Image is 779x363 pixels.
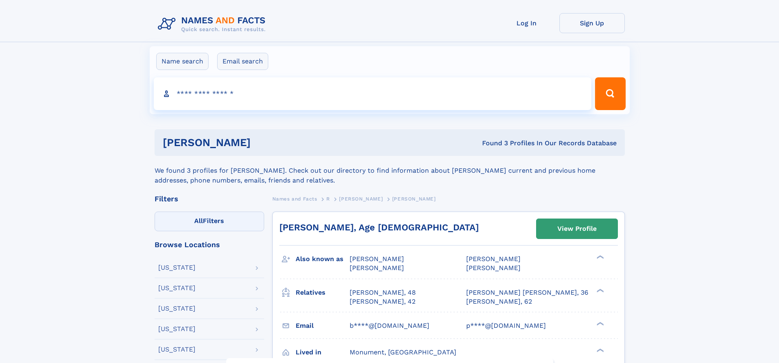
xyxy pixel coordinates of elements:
[158,285,195,291] div: [US_STATE]
[155,13,272,35] img: Logo Names and Facts
[350,348,456,356] span: Monument, [GEOGRAPHIC_DATA]
[296,286,350,300] h3: Relatives
[155,195,264,203] div: Filters
[350,255,404,263] span: [PERSON_NAME]
[158,346,195,353] div: [US_STATE]
[466,264,521,272] span: [PERSON_NAME]
[339,194,383,204] a: [PERSON_NAME]
[494,13,559,33] a: Log In
[392,196,436,202] span: [PERSON_NAME]
[154,77,592,110] input: search input
[158,326,195,332] div: [US_STATE]
[595,347,604,353] div: ❯
[350,288,416,297] a: [PERSON_NAME], 48
[155,212,264,231] label: Filters
[466,297,532,306] a: [PERSON_NAME], 62
[156,53,209,70] label: Name search
[217,53,268,70] label: Email search
[350,297,415,306] a: [PERSON_NAME], 42
[595,288,604,293] div: ❯
[194,217,203,225] span: All
[466,288,588,297] a: [PERSON_NAME] [PERSON_NAME], 36
[272,194,317,204] a: Names and Facts
[537,219,617,239] a: View Profile
[595,321,604,326] div: ❯
[326,194,330,204] a: R
[326,196,330,202] span: R
[557,219,597,238] div: View Profile
[339,196,383,202] span: [PERSON_NAME]
[296,319,350,333] h3: Email
[296,252,350,266] h3: Also known as
[595,77,625,110] button: Search Button
[155,241,264,248] div: Browse Locations
[163,138,366,148] h1: [PERSON_NAME]
[296,345,350,359] h3: Lived in
[279,222,479,232] a: [PERSON_NAME], Age [DEMOGRAPHIC_DATA]
[155,156,625,185] div: We found 3 profiles for [PERSON_NAME]. Check out our directory to find information about [PERSON_...
[595,255,604,260] div: ❯
[559,13,625,33] a: Sign Up
[366,139,617,148] div: Found 3 Profiles In Our Records Database
[158,305,195,312] div: [US_STATE]
[350,264,404,272] span: [PERSON_NAME]
[158,264,195,271] div: [US_STATE]
[466,255,521,263] span: [PERSON_NAME]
